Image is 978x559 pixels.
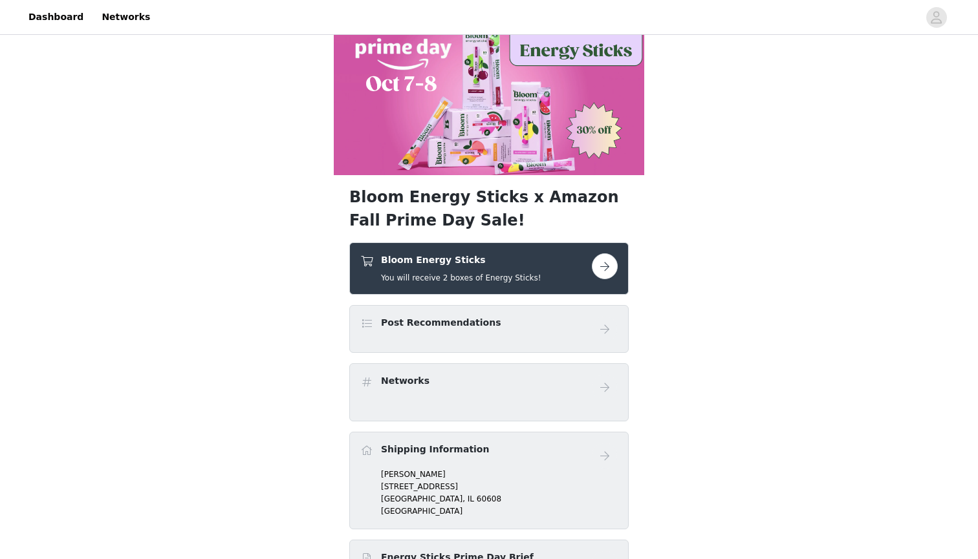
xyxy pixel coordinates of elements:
[349,432,629,529] div: Shipping Information
[349,185,629,232] h1: Bloom Energy Sticks x Amazon Fall Prime Day Sale!
[381,272,541,284] h5: You will receive 2 boxes of Energy Sticks!
[349,305,629,353] div: Post Recommendations
[381,505,618,517] p: [GEOGRAPHIC_DATA]
[94,3,158,32] a: Networks
[381,374,429,388] h4: Networks
[468,494,474,503] span: IL
[477,494,501,503] span: 60608
[381,316,501,330] h4: Post Recommendations
[381,253,541,267] h4: Bloom Energy Sticks
[21,3,91,32] a: Dashboard
[349,242,629,295] div: Bloom Energy Sticks
[381,443,489,456] h4: Shipping Information
[349,363,629,421] div: Networks
[381,469,618,480] p: [PERSON_NAME]
[381,481,618,492] p: [STREET_ADDRESS]
[334,1,644,175] img: campaign image
[930,7,942,28] div: avatar
[381,494,465,503] span: [GEOGRAPHIC_DATA],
